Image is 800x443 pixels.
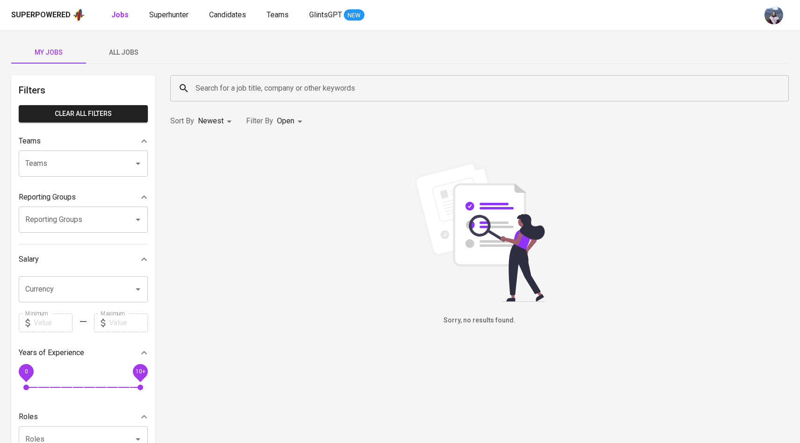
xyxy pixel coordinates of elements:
[764,6,783,24] img: christine.raharja@glints.com
[277,113,305,130] div: Open
[109,314,148,332] input: Value
[111,10,129,19] b: Jobs
[19,250,148,269] div: Salary
[309,10,342,19] span: GlintsGPT
[131,213,145,226] button: Open
[19,83,148,98] h6: Filters
[92,47,155,58] span: All Jobs
[309,9,364,21] a: GlintsGPT NEW
[111,9,131,21] a: Jobs
[19,192,76,203] p: Reporting Groups
[267,10,289,19] span: Teams
[19,132,148,150] div: Teams
[209,9,248,21] a: Candidates
[34,314,73,332] input: Value
[344,11,364,20] span: NEW
[277,116,294,125] span: Open
[246,115,273,127] p: Filter By
[135,368,145,374] span: 10+
[149,9,190,21] a: Superhunter
[19,105,148,122] button: Clear All filters
[19,136,41,147] p: Teams
[409,162,550,302] img: file_searching.svg
[24,368,28,374] span: 0
[149,10,189,19] span: Superhunter
[209,10,246,19] span: Candidates
[170,115,194,127] p: Sort By
[19,411,38,422] p: Roles
[198,113,235,130] div: Newest
[19,347,84,358] p: Years of Experience
[170,315,789,326] h6: Sorry, no results found.
[131,283,145,296] button: Open
[17,47,80,58] span: My Jobs
[11,10,71,21] div: Superpowered
[19,407,148,426] div: Roles
[26,108,140,120] span: Clear All filters
[131,157,145,170] button: Open
[19,343,148,362] div: Years of Experience
[19,188,148,207] div: Reporting Groups
[198,115,224,127] p: Newest
[11,8,85,22] a: Superpoweredapp logo
[73,8,85,22] img: app logo
[267,9,291,21] a: Teams
[19,254,39,265] p: Salary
